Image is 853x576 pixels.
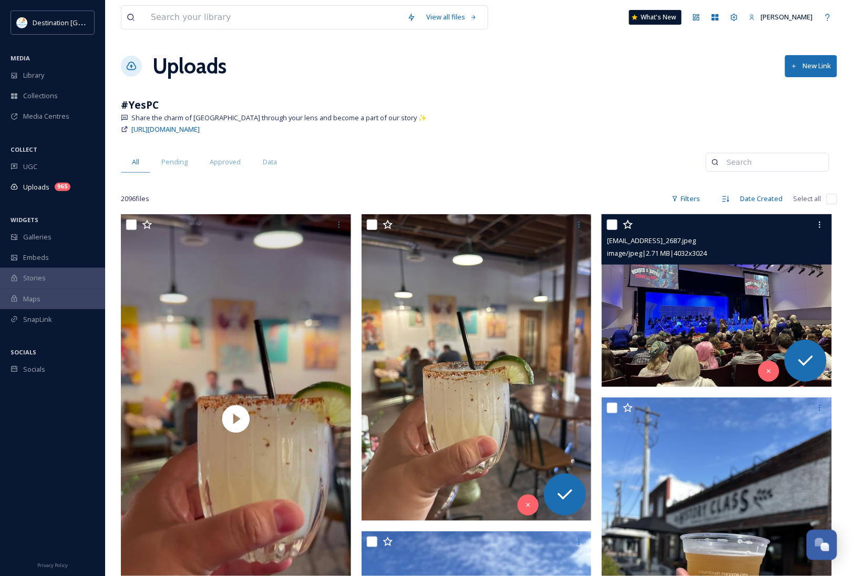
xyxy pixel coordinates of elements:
[33,17,137,27] span: Destination [GEOGRAPHIC_DATA]
[23,364,45,374] span: Socials
[744,7,818,27] a: [PERSON_NAME]
[607,236,696,245] span: [EMAIL_ADDRESS]_2687.jpeg
[602,214,832,387] img: ext_1760370161.125482_Social@destinationpanamacity.com-IMG_2687.jpeg
[23,232,52,242] span: Galleries
[55,183,70,191] div: 965
[23,315,52,324] span: SnapLink
[11,54,30,62] span: MEDIA
[23,70,44,80] span: Library
[23,273,46,283] span: Stories
[131,124,200,134] span: [URL][DOMAIN_NAME]
[629,10,682,25] a: What's New
[794,194,821,204] span: Select all
[121,194,149,204] span: 2096 file s
[131,113,427,123] span: Share the charm of [GEOGRAPHIC_DATA] through your lens and become a part of our story ✨
[761,12,813,22] span: [PERSON_NAME]
[23,91,58,101] span: Collections
[11,216,38,224] span: WIDGETS
[161,157,188,167] span: Pending
[121,98,159,112] strong: #YesPC
[17,17,27,28] img: download.png
[607,248,707,258] span: image/jpeg | 2.71 MB | 4032 x 3024
[132,157,139,167] span: All
[263,157,277,167] span: Data
[37,558,68,571] a: Privacy Policy
[37,562,68,569] span: Privacy Policy
[23,294,40,304] span: Maps
[23,253,49,263] span: Embeds
[152,50,227,82] a: Uploads
[11,348,36,356] span: SOCIALS
[210,157,241,167] span: Approved
[11,145,37,153] span: COLLECT
[807,530,837,560] button: Open Chat
[421,7,482,27] a: View all files
[146,6,402,29] input: Search your library
[23,162,37,172] span: UGC
[785,55,837,77] button: New Link
[23,182,49,192] span: Uploads
[722,152,824,173] input: Search
[666,188,706,209] div: Filters
[362,214,592,521] img: ext_1760370161.125543_Social@destinationpanamacity.com-IMG_2685.jpeg
[23,111,69,121] span: Media Centres
[131,123,200,135] a: [URL][DOMAIN_NAME]
[735,188,788,209] div: Date Created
